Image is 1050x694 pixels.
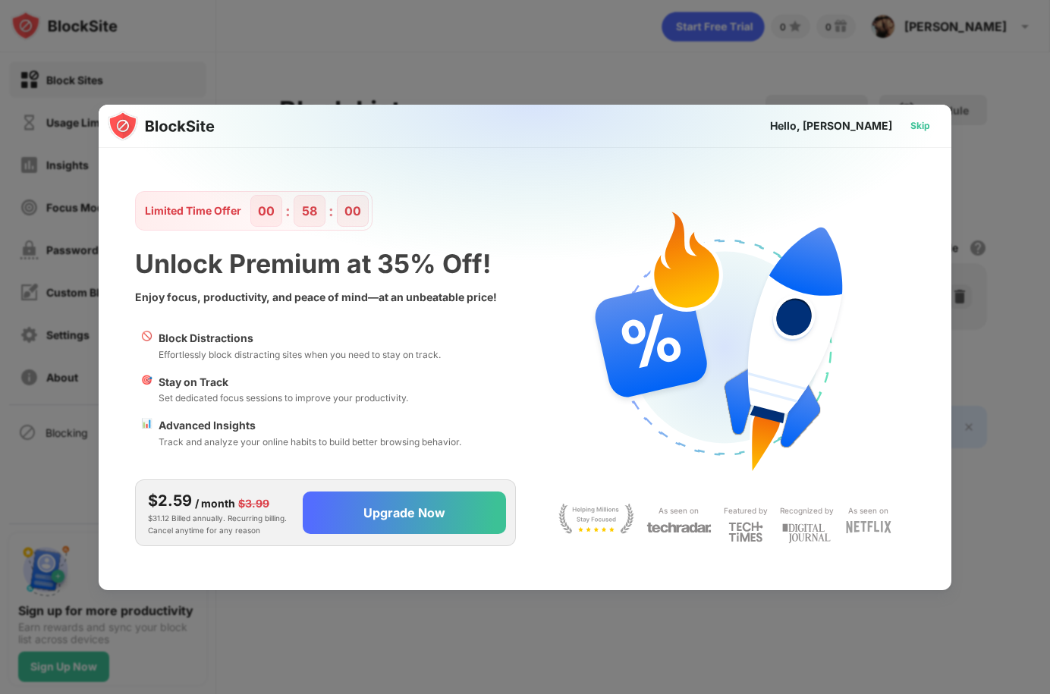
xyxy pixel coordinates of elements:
[728,521,763,542] img: light-techtimes.svg
[238,495,269,512] div: $3.99
[159,417,461,434] div: Advanced Insights
[724,504,768,518] div: Featured by
[910,118,930,133] div: Skip
[108,105,960,405] img: gradient.svg
[558,504,634,534] img: light-stay-focus.svg
[148,489,192,512] div: $2.59
[363,505,445,520] div: Upgrade Now
[141,417,152,449] div: 📊
[659,504,699,518] div: As seen on
[646,521,712,534] img: light-techradar.svg
[846,521,891,533] img: light-netflix.svg
[159,435,461,449] div: Track and analyze your online habits to build better browsing behavior.
[782,521,831,546] img: light-digital-journal.svg
[148,489,291,536] div: $31.12 Billed annually. Recurring billing. Cancel anytime for any reason
[780,504,834,518] div: Recognized by
[848,504,888,518] div: As seen on
[195,495,235,512] div: / month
